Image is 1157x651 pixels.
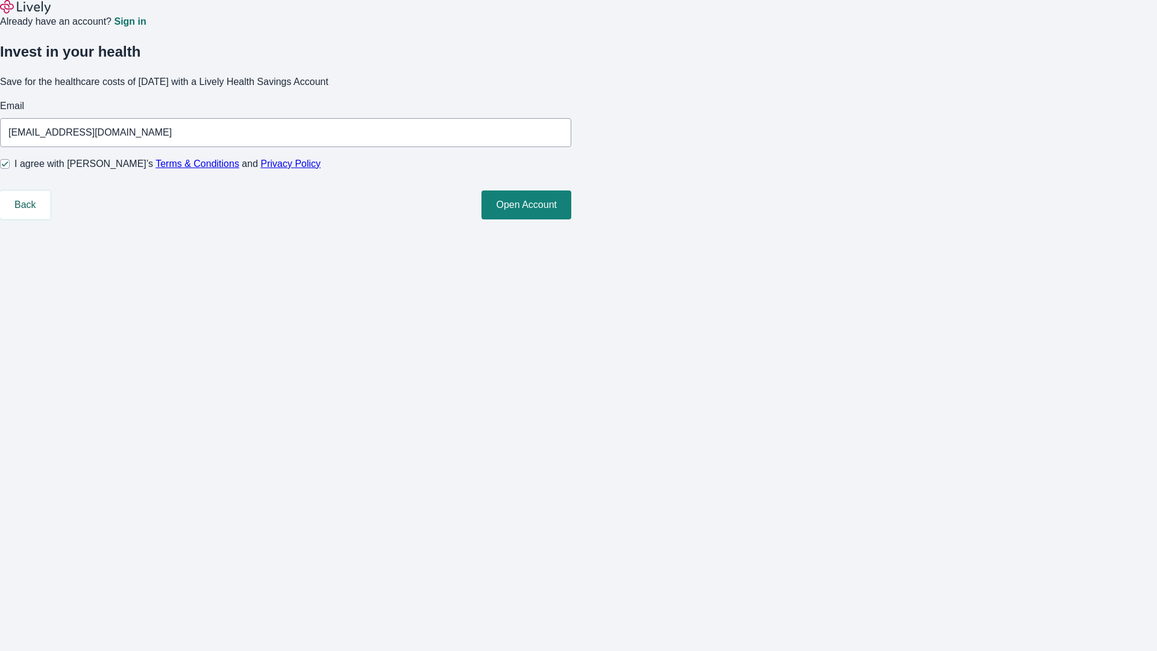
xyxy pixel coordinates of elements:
a: Sign in [114,17,146,27]
a: Terms & Conditions [155,159,239,169]
button: Open Account [481,190,571,219]
a: Privacy Policy [261,159,321,169]
span: I agree with [PERSON_NAME]’s and [14,157,321,171]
